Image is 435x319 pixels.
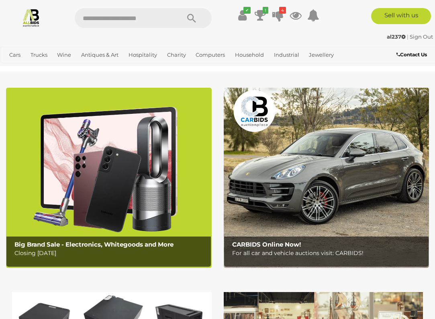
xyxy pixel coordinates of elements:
[14,241,174,248] b: Big Brand Sale - Electronics, Whitegoods and More
[232,248,425,258] p: For all car and vehicle auctions visit: CARBIDS!
[243,7,251,14] i: ✔
[27,48,51,62] a: Trucks
[387,33,406,40] strong: al237
[263,7,268,14] i: 1
[410,33,433,40] a: Sign Out
[6,62,28,75] a: Office
[6,88,212,268] img: Big Brand Sale - Electronics, Whitegoods and More
[14,248,207,258] p: Closing [DATE]
[6,88,212,268] a: Big Brand Sale - Electronics, Whitegoods and More Big Brand Sale - Electronics, Whitegoods and Mo...
[192,48,228,62] a: Computers
[254,8,266,23] a: 1
[6,48,24,62] a: Cars
[224,88,429,268] img: CARBIDS Online Now!
[232,48,267,62] a: Household
[164,48,189,62] a: Charity
[237,8,249,23] a: ✔
[271,48,302,62] a: Industrial
[224,88,429,268] a: CARBIDS Online Now! CARBIDS Online Now! For all car and vehicle auctions visit: CARBIDS!
[78,48,122,62] a: Antiques & Art
[232,241,301,248] b: CARBIDS Online Now!
[407,33,408,40] span: |
[125,48,160,62] a: Hospitality
[172,8,212,28] button: Search
[396,51,427,58] b: Contact Us
[279,7,286,14] i: 4
[57,62,121,75] a: [GEOGRAPHIC_DATA]
[272,8,284,23] a: 4
[396,50,429,59] a: Contact Us
[387,33,407,40] a: al237
[31,62,54,75] a: Sports
[371,8,431,24] a: Sell with us
[306,48,337,62] a: Jewellery
[22,8,41,27] img: Allbids.com.au
[54,48,74,62] a: Wine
